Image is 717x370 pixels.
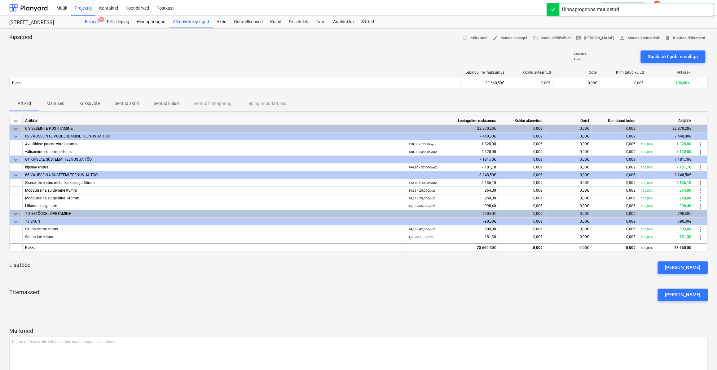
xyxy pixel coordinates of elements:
[533,165,543,169] span: 0,00€
[638,125,694,133] div: 22 870,20€
[641,225,691,233] div: 609,00
[638,218,694,225] div: 790,30€
[580,181,589,185] span: 0,00€
[213,16,230,28] div: Aktid
[169,16,213,28] a: Alltöövõtulepingud
[230,16,266,28] a: Ostutellimused
[592,125,638,133] div: 0,00€
[462,35,468,41] span: notes
[25,133,403,140] div: 62 VÄLISSEINTE VOODERDAMISE TEENUS JA TÖÖ
[9,33,32,41] p: Kipsitööd
[406,156,499,163] div: 7 181,70€
[638,171,694,179] div: 8 248,50€
[499,210,545,218] div: 0,00€
[592,210,638,218] div: 0,00€
[697,226,704,233] span: more_vert
[25,156,403,163] div: 64 KIPSLAE SÜSTEEMI TEENUS JA TÖÖ
[329,16,358,28] a: Analüütika
[533,235,543,239] span: 0,00€
[358,16,378,28] a: Sätted
[533,227,543,231] span: 0,00€
[25,148,403,156] div: välisperimeetri seinte ehitus
[17,100,32,107] p: Artiklid
[641,202,691,210] div: 998,40
[545,133,592,140] div: 0,00€
[686,340,717,370] iframe: Chat Widget
[23,243,406,251] div: Kokku
[641,163,691,171] div: 7 181,70
[545,210,592,218] div: 0,00€
[545,156,592,163] div: 0,00€
[530,33,573,43] button: Vaata alltöövõtjat
[697,148,704,156] span: more_vert
[697,195,704,202] span: more_vert
[266,16,285,28] a: Kulud
[408,148,496,156] div: 6 120,00
[533,188,543,193] span: 0,00€
[626,204,636,208] span: 0,00€
[648,53,698,61] div: Saada aktipõhi emailiga
[641,204,653,208] small: 100,00%
[25,179,403,187] div: Siseseinte ehitus metallkarkassiga 66mm
[499,243,545,251] div: 0,00€
[25,233,403,241] div: Sauna lae ehitus
[574,57,584,61] p: Avatud :
[9,327,708,335] p: Märkmed
[640,50,705,63] button: Saada aktipõhi emailiga
[408,233,496,241] div: 181,30
[25,140,403,148] div: Avatäidete palede vormistamine
[602,70,644,75] div: Kinnitatud kulud
[626,150,636,154] span: 0,00€
[665,263,700,272] div: [PERSON_NAME]
[641,235,653,239] small: 100,00%
[285,16,312,28] div: Sissetulek
[25,202,403,210] div: Lükanduksega sein
[25,171,403,179] div: 66 VAHESEINA SÜSTEEMI TEENUS JA TÖÖ
[697,202,704,210] span: more_vert
[103,16,133,28] a: Tellija leping
[619,35,660,42] span: Muuda kontaktisik
[408,189,435,192] small: 34,56 × 25,00€ / m2
[12,172,20,179] span: keyboard_arrow_down
[408,166,437,169] small: 194,10 × 37,00€ / m2
[641,228,653,231] small: 100,00%
[545,171,592,179] div: 0,00€
[592,117,638,125] div: Kinnitatud kulud
[406,133,499,140] div: 7 440,00€
[576,35,614,42] span: [PERSON_NAME]
[12,80,23,85] p: Kokku
[580,196,589,200] span: 0,00€
[406,171,499,179] div: 8 248,50€
[12,156,20,163] span: keyboard_arrow_down
[408,150,437,154] small: 180,00 × 34,00€ / m2
[626,196,636,200] span: 0,00€
[406,243,499,251] div: 23 660,50€
[408,197,435,200] small: 10,00 × 25,00€ / m2
[408,225,496,233] div: 609,00
[641,233,691,241] div: 181,30
[25,194,403,202] div: Moodulseina sulgemine 145mm
[408,235,433,239] small: 4,90 × 37,00€ / m2
[46,100,64,107] p: Manused
[408,140,496,148] div: 1 320,00
[580,235,589,239] span: 0,00€
[499,125,545,133] div: 0,00€
[697,233,704,241] span: more_vert
[697,187,704,194] span: more_vert
[641,246,653,250] small: 100,00%
[460,33,490,43] button: Märkmed
[406,218,499,225] div: 790,30€
[509,70,551,75] div: Kokku akteeritud
[641,181,653,185] small: 100,00%
[406,125,499,133] div: 22 870,20€
[626,235,636,239] span: 0,00€
[576,35,581,41] span: rate_review
[635,52,636,56] p: -
[25,218,403,225] div: 73 SAUN
[406,117,499,125] div: Lepinguline maksumus
[641,150,653,154] small: 100,00%
[574,52,587,56] p: Saadetud :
